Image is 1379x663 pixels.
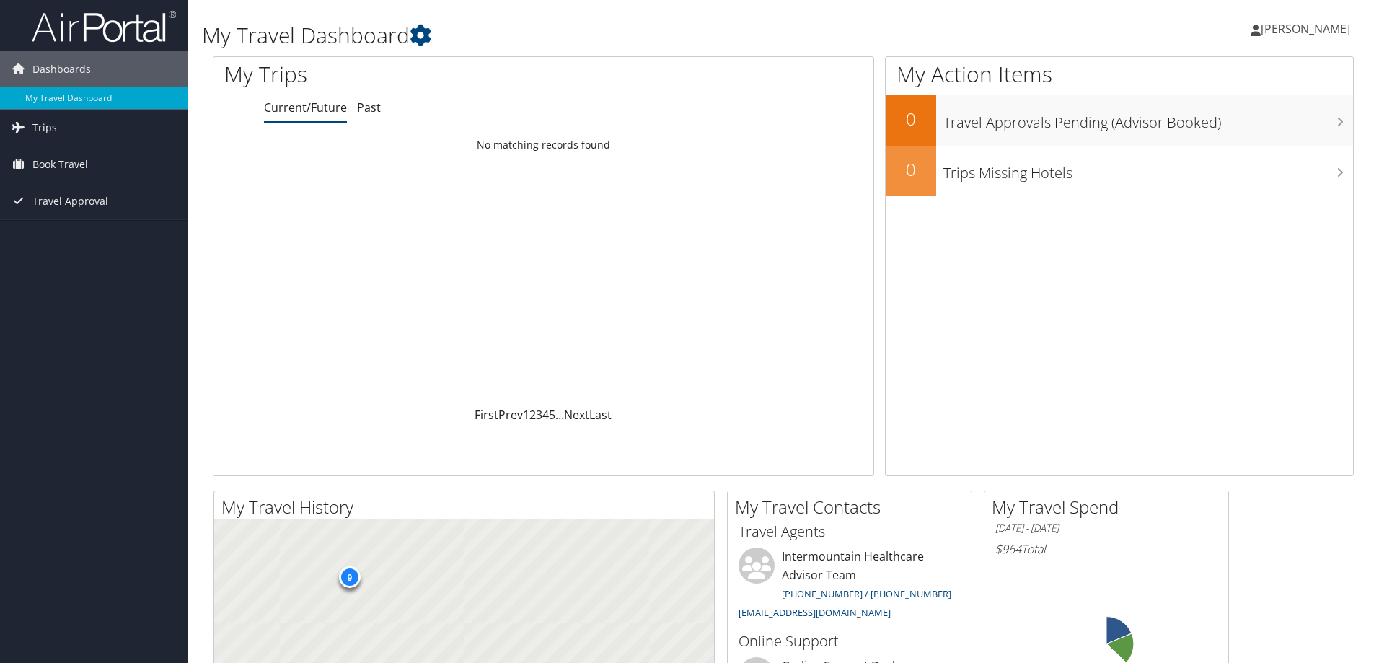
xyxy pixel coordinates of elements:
[221,495,714,519] h2: My Travel History
[739,606,891,619] a: [EMAIL_ADDRESS][DOMAIN_NAME]
[213,132,873,158] td: No matching records found
[943,105,1353,133] h3: Travel Approvals Pending (Advisor Booked)
[264,100,347,115] a: Current/Future
[529,407,536,423] a: 2
[564,407,589,423] a: Next
[475,407,498,423] a: First
[995,541,1217,557] h6: Total
[523,407,529,423] a: 1
[886,59,1353,89] h1: My Action Items
[943,156,1353,183] h3: Trips Missing Hotels
[32,110,57,146] span: Trips
[782,587,951,600] a: [PHONE_NUMBER] / [PHONE_NUMBER]
[735,495,972,519] h2: My Travel Contacts
[542,407,549,423] a: 4
[992,495,1228,519] h2: My Travel Spend
[202,20,977,51] h1: My Travel Dashboard
[739,631,961,651] h3: Online Support
[32,183,108,219] span: Travel Approval
[886,146,1353,196] a: 0Trips Missing Hotels
[32,51,91,87] span: Dashboards
[555,407,564,423] span: …
[338,566,360,588] div: 9
[995,522,1217,535] h6: [DATE] - [DATE]
[886,107,936,131] h2: 0
[739,522,961,542] h3: Travel Agents
[224,59,588,89] h1: My Trips
[498,407,523,423] a: Prev
[995,541,1021,557] span: $964
[32,146,88,183] span: Book Travel
[1251,7,1365,51] a: [PERSON_NAME]
[886,95,1353,146] a: 0Travel Approvals Pending (Advisor Booked)
[549,407,555,423] a: 5
[886,157,936,182] h2: 0
[536,407,542,423] a: 3
[1261,21,1350,37] span: [PERSON_NAME]
[589,407,612,423] a: Last
[32,9,176,43] img: airportal-logo.png
[731,548,968,625] li: Intermountain Healthcare Advisor Team
[357,100,381,115] a: Past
